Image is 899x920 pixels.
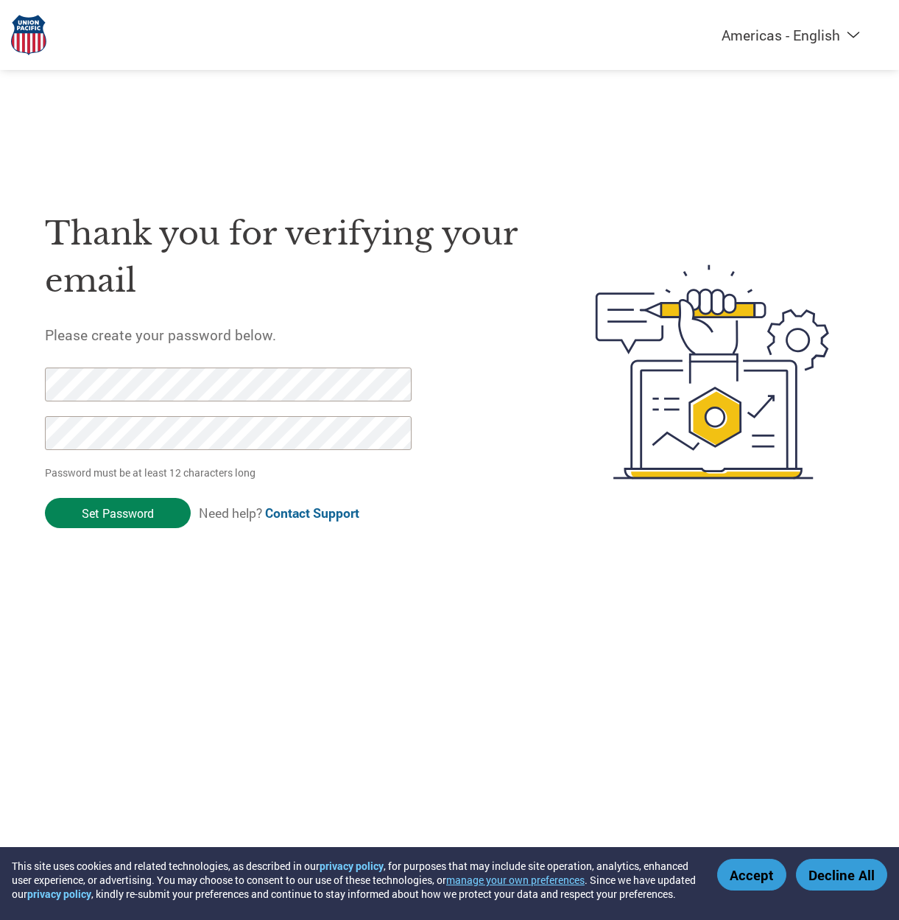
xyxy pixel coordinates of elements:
[27,887,91,901] a: privacy policy
[45,465,414,480] p: Password must be at least 12 characters long
[446,873,585,887] button: manage your own preferences
[199,505,359,522] span: Need help?
[45,326,530,344] h5: Please create your password below.
[320,859,384,873] a: privacy policy
[717,859,786,891] button: Accept
[12,859,696,901] div: This site uses cookies and related technologies, as described in our , for purposes that may incl...
[45,498,191,528] input: Set Password
[265,505,359,522] a: Contact Support
[11,15,46,55] img: Union Pacific
[571,189,854,555] img: create-password
[45,210,530,305] h1: Thank you for verifying your email
[796,859,887,891] button: Decline All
